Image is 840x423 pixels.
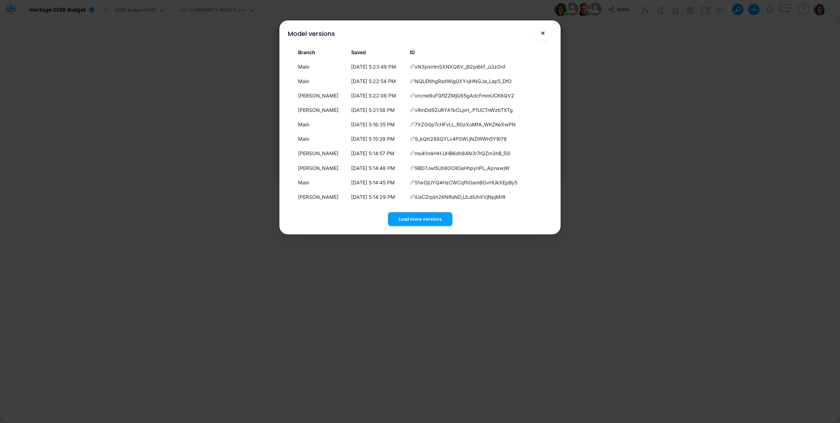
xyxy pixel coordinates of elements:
div: Model versions [288,29,335,38]
span: vRmDd9ZuRYA1bCLpH_.P1UCTnWzbTXTg [415,106,513,114]
span: Copy hyperlink to this version of the model [410,63,415,70]
td: [PERSON_NAME] [295,146,348,160]
span: Copy hyperlink to this version of the model [410,150,415,157]
td: [PERSON_NAME] [295,189,348,204]
span: Copy hyperlink to this version of the model [410,179,415,186]
span: Copy hyperlink to this version of the model [410,121,415,128]
span: mo41mkHH.UHB6dh84N3r7rQZm3hB_5Sl [415,150,510,157]
button: Load more versions [388,212,452,226]
td: Main [295,59,348,74]
span: 9_bQtt288QYLv4PSWi.jNZtRWh5Y9I78 [415,135,507,143]
td: Main [295,175,348,189]
td: [DATE] 5:22:06 PM [348,88,407,102]
span: Copy hyperlink to this version of the model [410,92,415,99]
span: Copy hyperlink to this version of the model [410,193,415,201]
span: × [541,29,545,37]
button: Close [534,25,551,42]
th: Local date/time when this version was saved [348,45,407,59]
td: [DATE] 5:14:29 PM [348,189,407,204]
td: [PERSON_NAME] [295,88,348,102]
td: [DATE] 5:23:49 PM [348,59,407,74]
span: Copy hyperlink to this version of the model [410,135,415,143]
td: [PERSON_NAME] [295,160,348,175]
span: 9BD7Jwl5Uh9OOllOeHhpynPL_ApnawjW [415,164,510,172]
td: Main [295,117,348,131]
span: Copy hyperlink to this version of the model [410,164,415,172]
td: [DATE] 5:14:48 PM [348,160,407,175]
span: 51wDjUYQ4HzCWCqfhOamBOvHUkXEpBy5 [415,179,517,186]
td: Main [295,131,348,146]
td: [DATE] 5:14:57 PM [348,146,407,160]
td: [DATE] 5:22:54 PM [348,74,407,88]
span: 7XZG0p7cHFvLL_R0zXoMfA_WKZKeXwPN [415,121,516,128]
button: ! [516,30,524,39]
td: Main [295,74,348,88]
span: iUsCZrpbt2KNRsND_ULdiUhXVjNpjMrR [415,193,505,201]
span: xrcme9uFGflZZMjG65gAdcFmmUCK6QV2 [415,92,514,99]
td: [DATE] 5:21:58 PM [348,102,407,117]
td: [PERSON_NAME] [295,102,348,117]
span: Copy hyperlink to this version of the model [410,77,415,85]
span: NQLENhgRsdWig0XYxjHNGJa_Lap5_DfO [415,77,512,85]
td: [DATE] 5:15:39 PM [348,131,407,146]
span: xN3jxkHmSXNXQ6V_j92pi6kf._o3zOn1 [415,63,505,70]
td: [DATE] 5:14:45 PM [348,175,407,189]
th: Branch [295,45,348,59]
td: [DATE] 5:16:35 PM [348,117,407,131]
th: ID [407,45,537,59]
span: Copy hyperlink to this version of the model [410,106,415,114]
